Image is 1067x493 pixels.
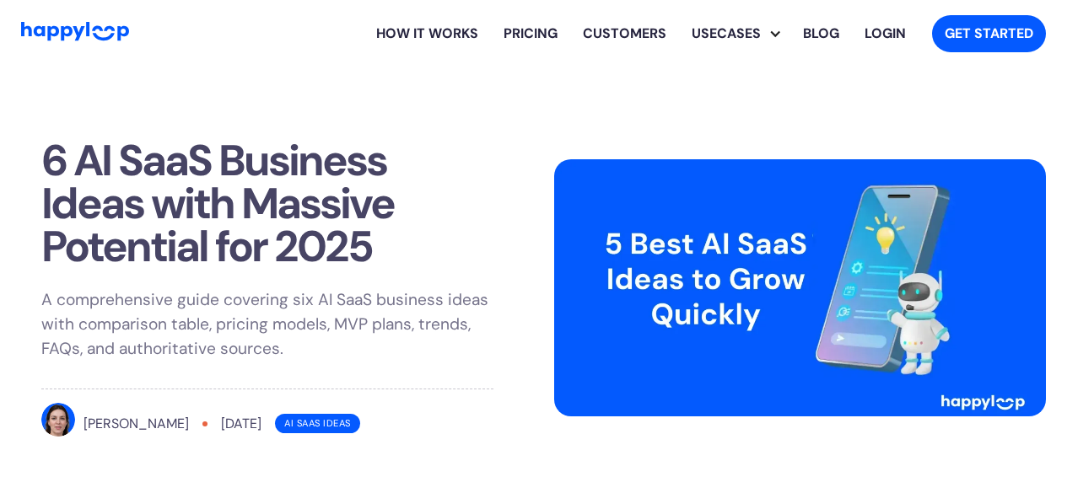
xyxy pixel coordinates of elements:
a: View HappyLoop pricing plans [491,7,570,61]
a: Log in to your HappyLoop account [852,7,919,61]
a: Get started with HappyLoop [932,15,1046,52]
div: Explore HappyLoop use cases [679,7,790,61]
div: Usecases [692,7,790,61]
a: Learn how HappyLoop works [570,7,679,61]
img: HappyLoop Logo [21,22,129,41]
div: [DATE] [221,414,261,434]
p: A comprehensive guide covering six AI SaaS business ideas with comparison table, pricing models, ... [41,288,493,361]
div: [PERSON_NAME] [84,414,189,434]
div: Usecases [679,24,773,44]
a: Learn how HappyLoop works [364,7,491,61]
a: Go to Home Page [21,22,129,46]
div: Ai SaaS Ideas [275,414,360,433]
a: Visit the HappyLoop blog for insights [790,7,852,61]
h1: 6 AI SaaS Business Ideas with Massive Potential for 2025 [41,139,493,269]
